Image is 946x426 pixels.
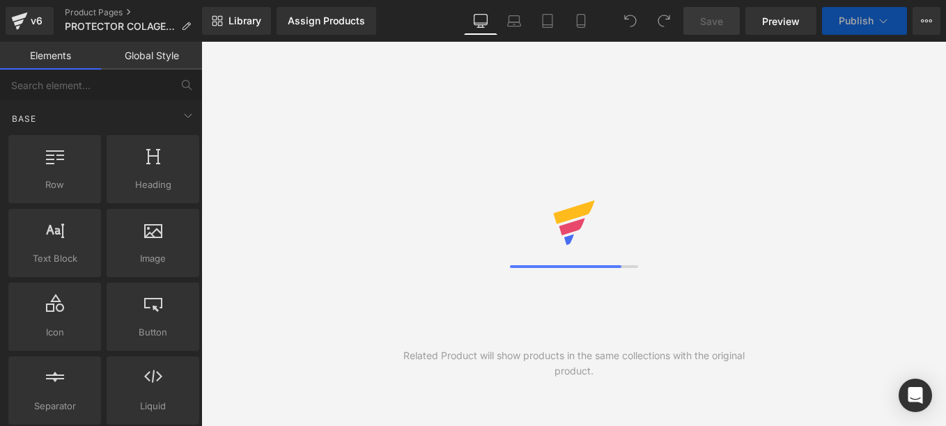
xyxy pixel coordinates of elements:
[111,177,195,192] span: Heading
[101,42,202,70] a: Global Style
[65,21,176,32] span: PROTECTOR COLAGENO
[822,7,907,35] button: Publish
[10,112,38,125] span: Base
[13,251,97,266] span: Text Block
[13,325,97,340] span: Icon
[464,7,497,35] a: Desktop
[617,7,644,35] button: Undo
[745,7,816,35] a: Preview
[202,7,271,35] a: New Library
[762,14,800,29] span: Preview
[497,7,531,35] a: Laptop
[288,15,365,26] div: Assign Products
[650,7,678,35] button: Redo
[839,15,874,26] span: Publish
[913,7,940,35] button: More
[899,379,932,412] div: Open Intercom Messenger
[228,15,261,27] span: Library
[564,7,598,35] a: Mobile
[13,177,97,192] span: Row
[111,251,195,266] span: Image
[111,325,195,340] span: Button
[65,7,202,18] a: Product Pages
[28,12,45,30] div: v6
[13,399,97,413] span: Separator
[700,14,723,29] span: Save
[111,399,195,413] span: Liquid
[531,7,564,35] a: Tablet
[387,348,760,379] div: Related Product will show products in the same collections with the original product.
[6,7,54,35] a: v6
